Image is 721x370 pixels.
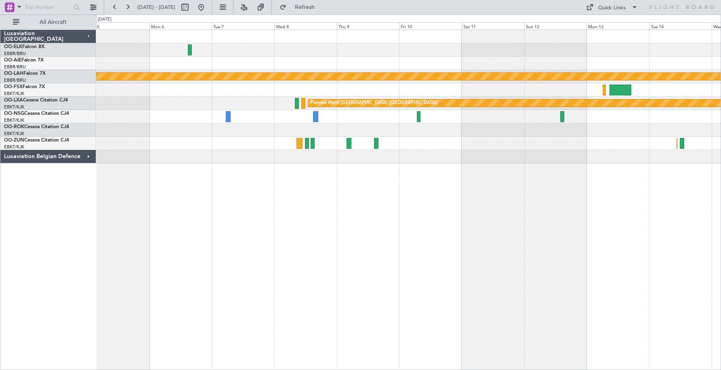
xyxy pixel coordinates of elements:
a: EBKT/KJK [4,131,24,137]
div: Tue 14 [649,22,712,30]
a: OO-LXACessna Citation CJ4 [4,98,68,103]
div: Mon 6 [149,22,212,30]
div: Sun 12 [524,22,587,30]
div: Sun 5 [87,22,149,30]
a: OO-NSGCessna Citation CJ4 [4,111,69,116]
a: EBBR/BRU [4,51,26,57]
a: OO-ROKCessna Citation CJ4 [4,125,69,129]
div: Quick Links [598,4,626,12]
button: All Aircraft [9,16,88,29]
div: Thu 9 [337,22,399,30]
span: [DATE] - [DATE] [137,4,175,11]
div: Fri 10 [399,22,462,30]
a: EBBR/BRU [4,64,26,70]
div: Sat 11 [462,22,524,30]
span: Refresh [288,4,322,10]
div: [DATE] [98,16,111,23]
input: Trip Number [25,1,71,13]
a: EBBR/BRU [4,77,26,83]
span: OO-AIE [4,58,21,63]
span: OO-ZUN [4,138,24,143]
a: EBKT/KJK [4,117,24,123]
span: OO-LXA [4,98,23,103]
a: OO-ELKFalcon 8X [4,44,44,49]
div: Mon 13 [586,22,649,30]
span: OO-FSX [4,85,23,89]
a: OO-LAHFalcon 7X [4,71,46,76]
a: EBKT/KJK [4,91,24,97]
span: All Aircraft [21,19,85,25]
span: OO-LAH [4,71,23,76]
a: OO-FSXFalcon 7X [4,85,45,89]
span: OO-ELK [4,44,22,49]
span: OO-ROK [4,125,24,129]
div: Planned Maint [GEOGRAPHIC_DATA] ([GEOGRAPHIC_DATA]) [310,97,437,109]
a: OO-AIEFalcon 7X [4,58,44,63]
button: Quick Links [582,1,642,14]
div: Wed 8 [274,22,337,30]
span: OO-NSG [4,111,24,116]
button: Refresh [276,1,324,14]
a: EBKT/KJK [4,104,24,110]
a: OO-ZUNCessna Citation CJ4 [4,138,69,143]
a: EBKT/KJK [4,144,24,150]
div: Tue 7 [212,22,274,30]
